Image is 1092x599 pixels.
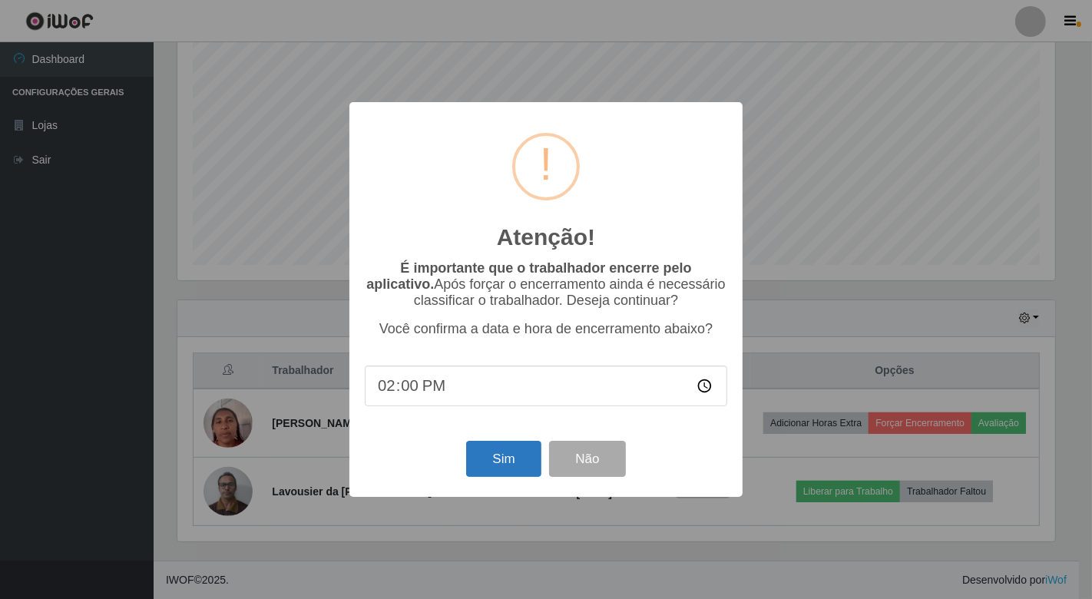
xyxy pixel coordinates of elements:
button: Sim [466,441,541,477]
b: É importante que o trabalhador encerre pelo aplicativo. [366,260,691,292]
p: Após forçar o encerramento ainda é necessário classificar o trabalhador. Deseja continuar? [365,260,727,309]
p: Você confirma a data e hora de encerramento abaixo? [365,321,727,337]
button: Não [549,441,625,477]
h2: Atenção! [497,223,595,251]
